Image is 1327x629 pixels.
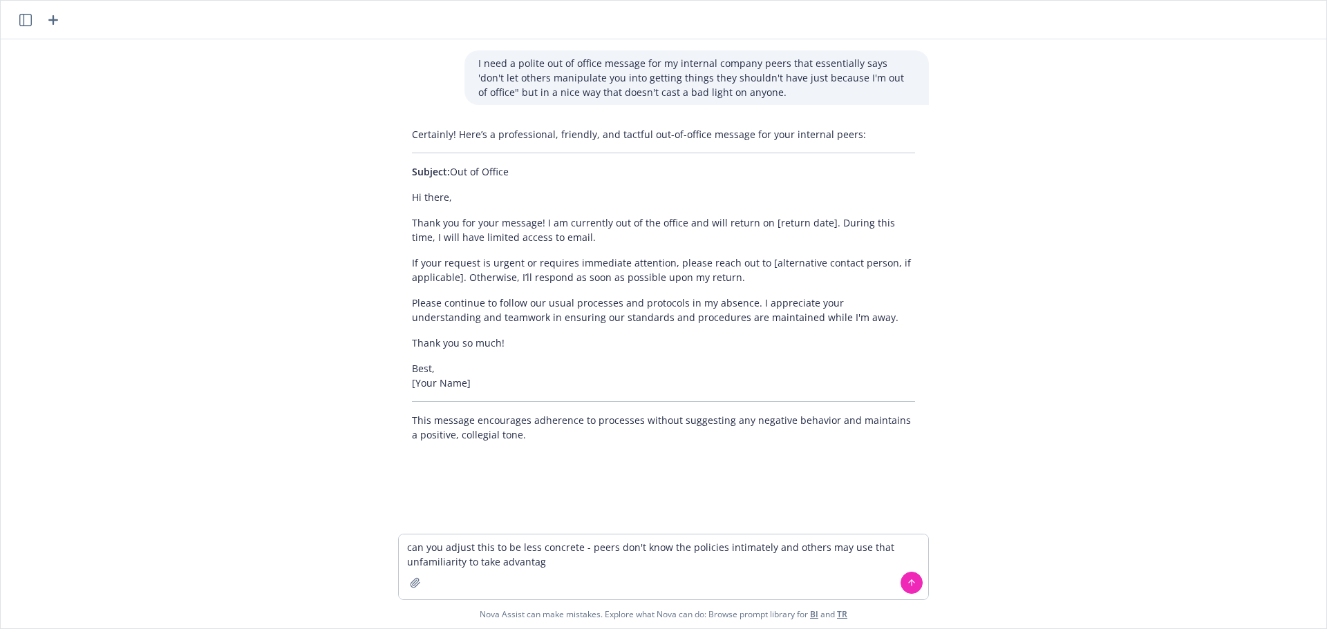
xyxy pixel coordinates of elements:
p: Please continue to follow our usual processes and protocols in my absence. I appreciate your unde... [412,296,915,325]
a: TR [837,608,847,620]
p: Thank you so much! [412,336,915,350]
p: If your request is urgent or requires immediate attention, please reach out to [alternative conta... [412,255,915,284]
p: Thank you for your message! I am currently out of the office and will return on [return date]. Du... [412,215,915,244]
span: Subject: [412,165,450,178]
a: BI [810,608,818,620]
p: Hi there, [412,190,915,204]
p: This message encourages adherence to processes without suggesting any negative behavior and maint... [412,413,915,442]
p: Certainly! Here’s a professional, friendly, and tactful out-of-office message for your internal p... [412,127,915,142]
p: Best, [Your Name] [412,361,915,390]
span: Nova Assist can make mistakes. Explore what Nova can do: Browse prompt library for and [6,600,1321,628]
p: Out of Office [412,164,915,179]
p: I need a polite out of office message for my internal company peers that essentially says 'don't ... [478,56,915,99]
textarea: can you adjust this to be less concrete - peers don't know the policies intimately and others may... [399,534,928,599]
